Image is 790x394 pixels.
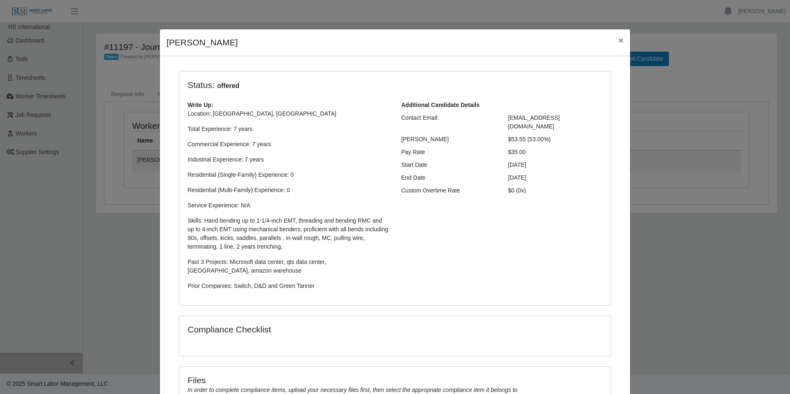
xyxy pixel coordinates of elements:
p: Prior Companies: Switch, D&D and Green Tanner [188,282,389,290]
p: Total Experience: 7 years [188,125,389,133]
p: Service Experience: N/A [188,201,389,210]
div: Contact Email: [395,114,502,131]
div: $53.55 (53.00%) [502,135,609,144]
button: Close [612,29,630,51]
div: [PERSON_NAME] [395,135,502,144]
p: Residential (Multi-Family) Experience: 0 [188,186,389,195]
div: [DATE] [502,161,609,169]
p: Location: [GEOGRAPHIC_DATA], [GEOGRAPHIC_DATA] [188,109,389,118]
span: [EMAIL_ADDRESS][DOMAIN_NAME] [508,114,560,130]
p: Skills: Hand bending up to 1-1/4-inch EMT, threading and bending RMC and up to 4-inch EMT using m... [188,216,389,251]
div: $35.00 [502,148,609,157]
span: × [619,36,623,45]
div: Custom Overtime Rate [395,186,502,195]
b: Write Up: [188,102,213,108]
h4: Compliance Checklist [188,324,460,335]
div: Start Date [395,161,502,169]
div: End Date [395,173,502,182]
p: Past 3 Projects: Microsoft data center, qts data center, [GEOGRAPHIC_DATA], amazon warehouse [188,258,389,275]
h4: Status: [188,80,496,91]
div: Pay Rate [395,148,502,157]
span: [DATE] [508,174,526,181]
p: Industrial Experience: 7 years [188,155,389,164]
b: Additional Candidate Details [401,102,480,108]
span: $0 (0x) [508,187,526,194]
span: offered [214,81,242,91]
h4: [PERSON_NAME] [167,36,238,49]
p: Residential (Single-Family) Experience: 0 [188,171,389,179]
p: Commercial Experience: 7 years [188,140,389,149]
